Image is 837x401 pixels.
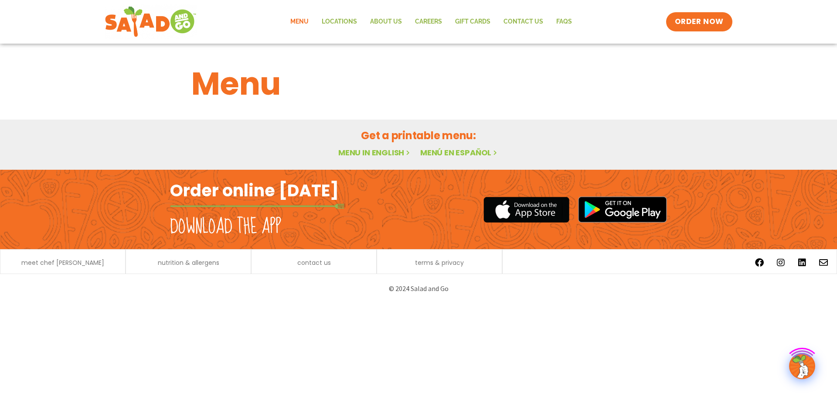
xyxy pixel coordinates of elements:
span: ORDER NOW [675,17,724,27]
a: Menu [284,12,315,32]
h2: Order online [DATE] [170,180,339,201]
h1: Menu [191,60,646,107]
a: Menú en español [420,147,499,158]
a: nutrition & allergens [158,260,219,266]
a: ORDER NOW [666,12,732,31]
img: fork [170,204,344,209]
h2: Get a printable menu: [191,128,646,143]
a: About Us [364,12,408,32]
a: terms & privacy [415,260,464,266]
p: © 2024 Salad and Go [174,283,663,295]
a: Menu in English [338,147,412,158]
a: Locations [315,12,364,32]
a: Contact Us [497,12,550,32]
a: meet chef [PERSON_NAME] [21,260,104,266]
nav: Menu [284,12,578,32]
img: new-SAG-logo-768×292 [105,4,197,39]
img: google_play [578,196,667,223]
a: FAQs [550,12,578,32]
img: appstore [483,195,569,224]
h2: Download the app [170,215,281,239]
a: contact us [297,260,331,266]
a: Careers [408,12,449,32]
a: GIFT CARDS [449,12,497,32]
